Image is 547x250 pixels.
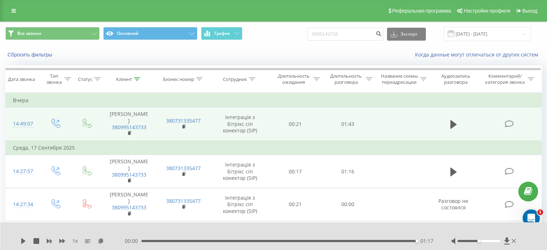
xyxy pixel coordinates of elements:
[5,51,56,58] button: Сбросить фильтры
[223,76,247,82] div: Сотрудник
[13,197,32,212] div: 14:27:34
[387,28,426,41] button: Экспорт
[322,155,374,188] td: 01:16
[322,108,374,141] td: 01:43
[8,76,35,82] div: Дата звонка
[166,197,201,204] a: 380731335477
[5,27,100,40] button: Все звонки
[276,73,312,85] div: Длительность ожидания
[45,73,62,85] div: Тип звонка
[464,8,510,14] span: Настройки профиля
[523,209,540,227] iframe: Intercom live chat
[72,237,78,245] span: 1 x
[6,93,542,108] td: Вчера
[112,204,146,211] a: 380995143733
[102,155,156,188] td: [PERSON_NAME]
[13,164,32,178] div: 14:27:57
[269,155,322,188] td: 00:17
[102,108,156,141] td: [PERSON_NAME]
[420,237,433,245] span: 01:17
[211,108,269,141] td: Інтеграція з Бітрікс сіп конектор (SIP)
[415,51,542,58] a: Когда данные могут отличаться от других систем
[13,117,32,131] div: 14:49:07
[269,108,322,141] td: 00:21
[416,240,419,242] div: Accessibility label
[166,117,201,124] a: 380731335477
[211,188,269,221] td: Інтеграція з Бітрікс сіп конектор (SIP)
[328,73,364,85] div: Длительность разговора
[537,209,543,215] span: 1
[307,28,383,41] input: Поиск по номеру
[166,165,201,172] a: 380731335477
[522,8,537,14] span: Выход
[201,27,242,40] button: График
[102,188,156,221] td: [PERSON_NAME]
[6,141,542,155] td: Среда, 17 Сентября 2025
[103,27,197,40] button: Основной
[477,240,480,242] div: Accessibility label
[78,76,92,82] div: Статус
[163,76,194,82] div: Бизнес номер
[380,73,418,85] div: Название схемы переадресации
[392,8,451,14] span: Реферальная программа
[435,73,477,85] div: Аудиозапись разговора
[322,188,374,221] td: 00:00
[125,237,141,245] span: 00:00
[112,171,146,178] a: 380995143733
[269,188,322,221] td: 00:21
[17,31,41,36] span: Все звонки
[484,73,526,85] div: Комментарий/категория звонка
[214,31,230,36] span: График
[438,197,468,211] span: Разговор не состоялся
[116,76,132,82] div: Клиент
[211,155,269,188] td: Інтеграція з Бітрікс сіп конектор (SIP)
[112,124,146,131] a: 380995143733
